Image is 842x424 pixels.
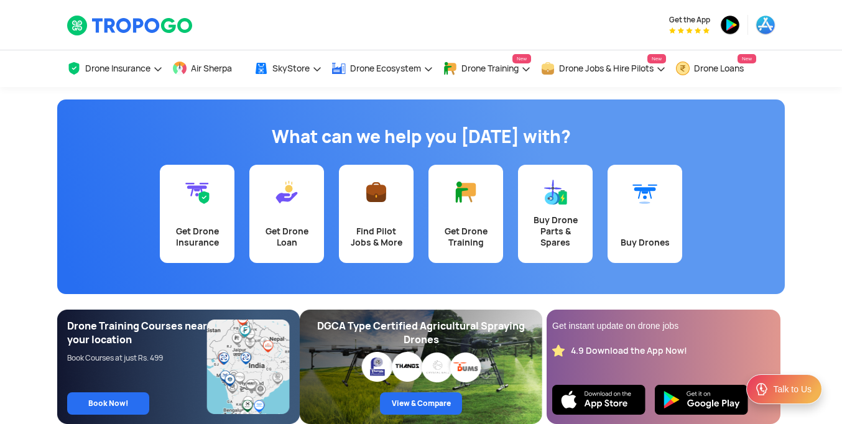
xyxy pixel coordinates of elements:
div: Get Drone Insurance [167,226,227,248]
a: Get Drone Training [428,165,503,263]
img: App Raking [669,27,710,34]
div: DGCA Type Certified Agricultural Spraying Drones [310,320,532,347]
span: Drone Insurance [85,63,150,73]
img: Get Drone Training [453,180,478,205]
a: Air Sherpa [172,50,244,87]
span: New [738,54,756,63]
span: SkyStore [272,63,310,73]
a: View & Compare [380,392,462,415]
a: Book Now! [67,392,149,415]
a: Get Drone Insurance [160,165,234,263]
a: Get Drone Loan [249,165,324,263]
a: Buy Drones [608,165,682,263]
a: SkyStore [254,50,322,87]
img: Get Drone Insurance [185,180,210,205]
img: Ios [552,385,645,415]
span: Get the App [669,15,710,25]
span: Drone Training [461,63,519,73]
div: Get instant update on drone jobs [552,320,775,332]
img: playstore [720,15,740,35]
img: Buy Drones [632,180,657,205]
span: Drone Ecosystem [350,63,421,73]
a: Buy Drone Parts & Spares [518,165,593,263]
span: Air Sherpa [191,63,232,73]
a: Drone Jobs & Hire PilotsNew [540,50,666,87]
img: star_rating [552,344,565,357]
div: Find Pilot Jobs & More [346,226,406,248]
a: Drone LoansNew [675,50,756,87]
div: Book Courses at just Rs. 499 [67,353,208,363]
img: appstore [756,15,775,35]
a: Drone Ecosystem [331,50,433,87]
img: Buy Drone Parts & Spares [543,180,568,205]
div: Drone Training Courses near your location [67,320,208,347]
span: Drone Jobs & Hire Pilots [559,63,654,73]
img: ic_Support.svg [754,382,769,397]
img: Get Drone Loan [274,180,299,205]
a: Drone Insurance [67,50,163,87]
div: Buy Drones [615,237,675,248]
img: TropoGo Logo [67,15,194,36]
img: Find Pilot Jobs & More [364,180,389,205]
div: Get Drone Loan [257,226,317,248]
span: Drone Loans [694,63,744,73]
a: Drone TrainingNew [443,50,531,87]
span: New [647,54,666,63]
img: Playstore [655,385,748,415]
span: New [512,54,531,63]
div: 4.9 Download the App Now! [571,345,687,357]
a: Find Pilot Jobs & More [339,165,414,263]
div: Buy Drone Parts & Spares [525,214,585,248]
h1: What can we help you [DATE] with? [67,124,775,149]
div: Get Drone Training [436,226,496,248]
div: Talk to Us [774,383,812,395]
